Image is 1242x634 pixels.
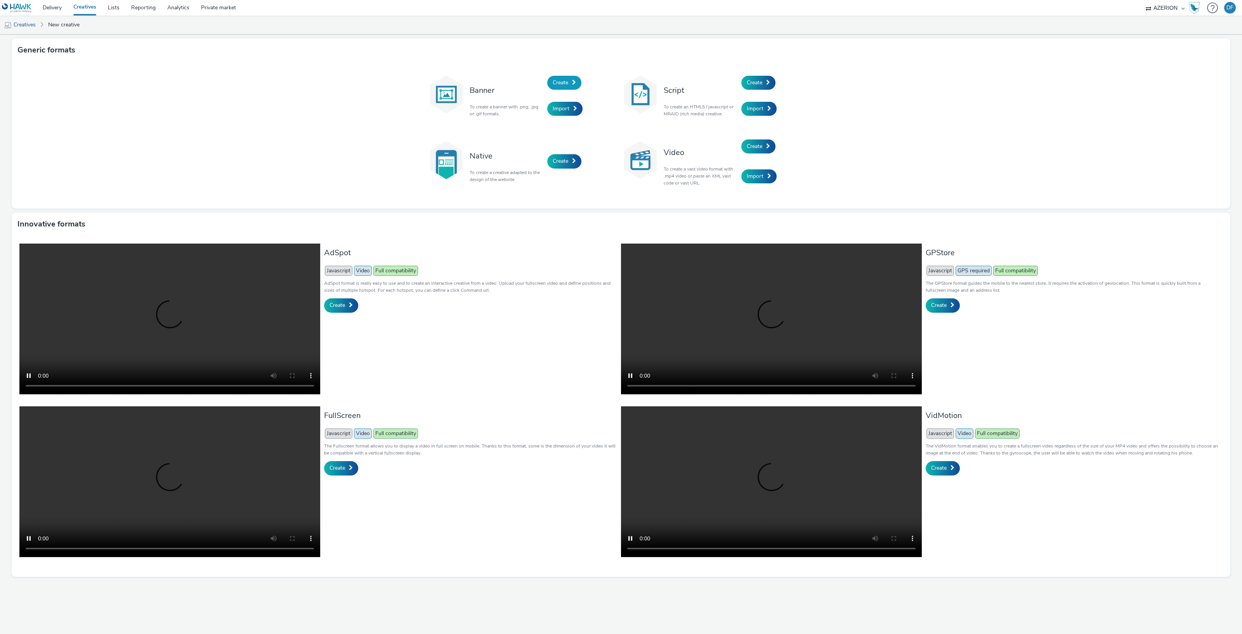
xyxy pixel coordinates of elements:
span: Video [354,266,372,276]
span: Import [747,105,763,112]
img: native.svg [427,141,466,179]
h3: GPStore [926,247,1219,258]
a: Create [324,298,358,312]
a: Create [926,298,960,312]
span: Import [553,105,569,112]
img: video.svg [621,141,660,179]
span: GPS required [956,266,992,276]
span: Create [931,464,947,472]
span: Javascript [325,428,352,439]
h3: Generic formats [17,44,75,56]
p: AdSpot format is really easy to use and to create an interactive creative from a video. Upload yo... [324,280,617,294]
h3: Banner [470,85,543,96]
span: Full compatibility [373,266,418,276]
a: Create [547,76,581,90]
span: Create [330,464,345,472]
p: The VidMotion format enables you to create a fullscreen video regardless of the size of your MP4 ... [926,442,1219,456]
span: Javascript [926,428,954,439]
span: Create [747,143,762,150]
span: Full compatibility [993,266,1038,276]
h3: Innovative formats [17,218,85,230]
h3: VidMotion [926,410,1219,421]
span: Full compatibility [373,428,418,439]
a: Create [926,461,960,475]
div: DF [1226,2,1233,14]
img: banner.svg [427,75,466,114]
span: Create [553,157,568,165]
img: mobile [4,21,12,29]
h3: Video [664,147,737,158]
p: To create an HTML5 / javascript or MRAID (rich media) creative. [664,103,737,117]
a: Import [741,169,777,183]
p: To create a banner with .png, .jpg or .gif formats. [470,103,543,117]
span: Create [931,301,947,309]
a: Create [324,461,358,475]
a: Import [741,102,777,116]
a: Hawk Academy [1188,2,1203,14]
a: Create [547,154,581,168]
span: Full compatibility [975,428,1020,439]
span: Javascript [926,266,954,276]
span: Video [956,428,973,439]
span: Javascript [325,266,352,276]
h3: FullScreen [324,410,617,421]
span: Create [553,79,568,86]
img: code.svg [621,75,660,114]
p: The GPStore format guides the mobile to the nearest store, it requires the activation of geolocat... [926,280,1219,294]
a: New creative [44,16,83,34]
p: To create a creative adapted to the design of the website. [470,169,543,183]
a: Import [547,102,583,116]
img: Hawk Academy [1188,2,1200,14]
h3: Native [470,151,543,161]
p: To create a vast video format with .mp4 video or paste an XML vast code or vast URL. [664,165,737,186]
p: The Fullscreen format allows you to display a video in full screen on mobile. Thanks to this form... [324,442,617,456]
h3: Script [664,85,737,96]
span: Create [330,301,345,309]
a: Create [741,76,775,90]
span: Import [747,172,763,180]
a: Create [741,139,775,153]
span: Create [747,79,762,86]
span: Video [354,428,372,439]
h3: AdSpot [324,247,617,258]
img: undefined Logo [2,3,32,13]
